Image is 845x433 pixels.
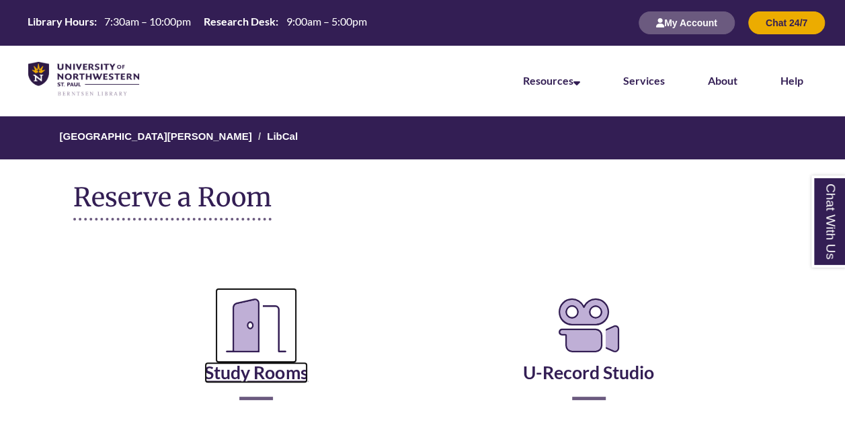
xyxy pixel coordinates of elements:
[267,130,298,142] a: LibCal
[204,328,308,383] a: Study Rooms
[639,17,735,28] a: My Account
[22,14,372,30] table: Hours Today
[523,328,654,383] a: U-Record Studio
[73,183,272,221] h1: Reserve a Room
[708,74,737,87] a: About
[28,62,139,97] img: UNWSP Library Logo
[22,14,372,32] a: Hours Today
[623,74,665,87] a: Services
[73,116,771,159] nav: Breadcrumb
[748,11,825,34] button: Chat 24/7
[523,74,580,87] a: Resources
[286,15,367,28] span: 9:00am – 5:00pm
[22,14,99,29] th: Library Hours:
[748,17,825,28] a: Chat 24/7
[780,74,803,87] a: Help
[104,15,191,28] span: 7:30am – 10:00pm
[639,11,735,34] button: My Account
[198,14,280,29] th: Research Desk:
[60,130,252,142] a: [GEOGRAPHIC_DATA][PERSON_NAME]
